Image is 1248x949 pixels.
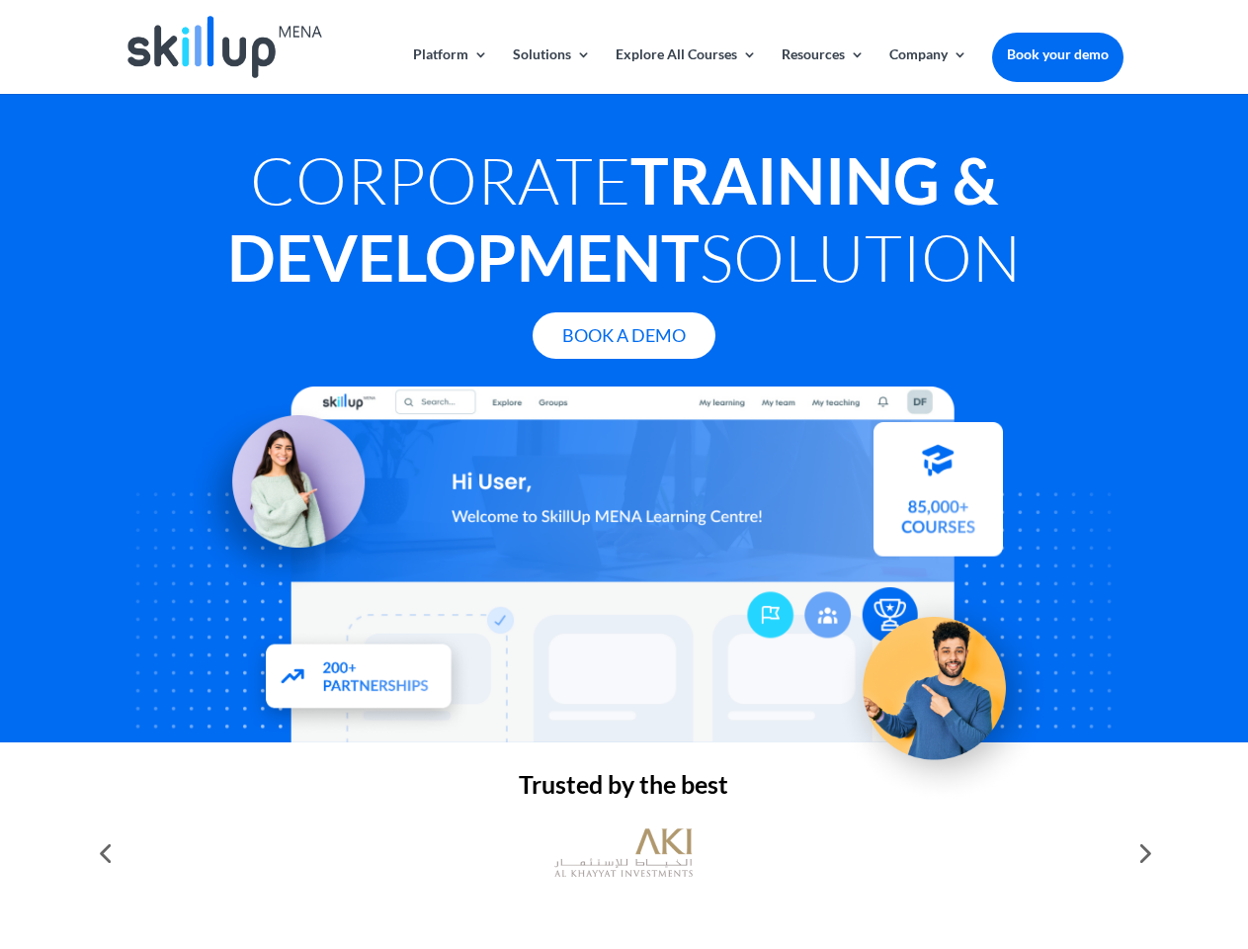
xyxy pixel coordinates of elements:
[834,575,1053,795] img: Upskill your workforce - SkillUp
[616,47,757,94] a: Explore All Courses
[185,393,384,593] img: Learning Management Solution - SkillUp
[782,47,865,94] a: Resources
[533,312,715,359] a: Book A Demo
[227,141,998,296] strong: Training & Development
[125,772,1123,807] h2: Trusted by the best
[874,430,1003,564] img: Courses library - SkillUp MENA
[127,16,321,78] img: Skillup Mena
[554,819,693,888] img: al khayyat investments logo
[889,47,967,94] a: Company
[919,735,1248,949] iframe: Chat Widget
[413,47,488,94] a: Platform
[992,33,1123,76] a: Book your demo
[125,141,1123,305] h1: Corporate Solution
[245,625,474,733] img: Partners - SkillUp Mena
[513,47,591,94] a: Solutions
